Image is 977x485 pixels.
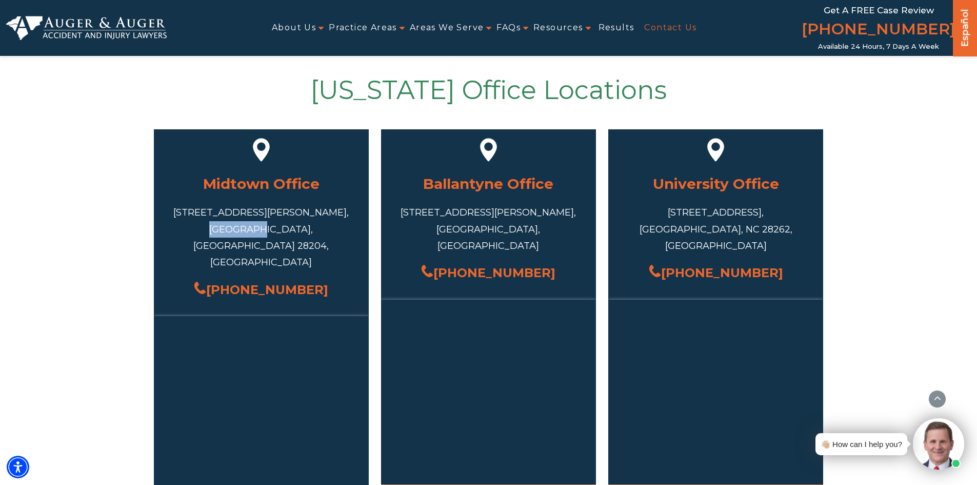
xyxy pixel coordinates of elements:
[396,171,581,197] h3: Ballantyne Office
[802,18,955,43] a: [PHONE_NUMBER]
[169,171,353,197] h3: Midtown Office
[644,16,696,40] a: Contact Us
[329,16,397,40] a: Practice Areas
[272,16,316,40] a: About Us
[624,171,808,197] h3: University Office
[649,262,783,284] a: [PHONE_NUMBER]
[6,16,167,41] img: Auger & Auger Accident and Injury Lawyers Logo
[396,204,581,254] div: [STREET_ADDRESS][PERSON_NAME], [GEOGRAPHIC_DATA], [GEOGRAPHIC_DATA]
[824,5,934,15] span: Get a FREE Case Review
[624,204,808,254] div: [STREET_ADDRESS], [GEOGRAPHIC_DATA], NC 28262, [GEOGRAPHIC_DATA]
[421,262,555,284] a: [PHONE_NUMBER]
[928,390,946,408] button: scroll to up
[913,418,964,470] img: Intaker widget Avatar
[7,456,29,478] div: Accessibility Menu
[533,16,583,40] a: Resources
[821,437,902,451] div: 👋🏼 How can I help you?
[410,16,484,40] a: Areas We Serve
[194,279,328,301] a: [PHONE_NUMBER]
[818,43,939,51] span: Available 24 Hours, 7 Days a Week
[169,204,353,271] div: [STREET_ADDRESS][PERSON_NAME], [GEOGRAPHIC_DATA], [GEOGRAPHIC_DATA] 28204, [GEOGRAPHIC_DATA]
[599,16,634,40] a: Results
[154,72,824,108] h2: [US_STATE] Office Locations
[496,16,521,40] a: FAQs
